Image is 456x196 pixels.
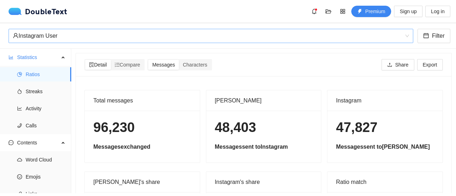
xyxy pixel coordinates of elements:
[152,62,175,68] span: Messages
[17,106,22,111] span: line-chart
[417,59,443,70] button: Export
[93,119,191,136] h1: 96,230
[336,90,434,111] div: Instagram
[309,6,320,17] button: bell
[17,157,22,162] span: cloud
[17,72,22,77] span: pie-chart
[9,140,14,145] span: message
[431,7,445,15] span: Log in
[382,59,414,70] button: uploadShare
[17,123,22,128] span: phone
[9,8,67,15] div: DoubleText
[9,55,14,60] span: bar-chart
[89,62,94,67] span: file-search
[17,174,22,179] span: smile
[89,62,107,68] span: Detail
[13,29,403,43] div: ‏‎Instagram User‎‏
[215,143,313,151] h5: Messages sent to Instagram
[387,62,392,68] span: upload
[323,9,334,14] span: folder-open
[115,62,120,67] span: ordered-list
[93,90,191,111] div: Total messages
[26,84,66,99] span: Streaks
[357,9,362,15] span: thunderbolt
[337,9,348,14] span: appstore
[183,62,207,68] span: Characters
[337,6,348,17] button: appstore
[336,119,434,136] h1: 47,827
[309,9,320,14] span: bell
[215,90,313,111] div: [PERSON_NAME]
[394,6,422,17] button: Sign up
[400,7,416,15] span: Sign up
[395,61,408,69] span: Share
[115,62,140,68] span: Compare
[26,118,66,133] span: Calls
[215,172,313,192] div: Instagram's share
[423,61,437,69] span: Export
[17,50,59,64] span: Statistics
[13,33,19,38] span: user
[323,6,334,17] button: folder-open
[17,89,22,94] span: fire
[9,8,25,15] img: logo
[215,119,313,136] h1: 48,403
[13,29,409,43] span: ‏‎Instagram User‎‏
[26,67,66,81] span: Ratios
[425,6,450,17] button: Log in
[9,8,67,15] a: logoDoubleText
[26,153,66,167] span: Word Cloud
[336,143,434,151] h5: Messages sent to [PERSON_NAME]
[26,101,66,116] span: Activity
[351,6,391,17] button: thunderboltPremium
[93,143,191,151] h5: Messages exchanged
[26,170,66,184] span: Emojis
[17,136,59,150] span: Contents
[418,29,450,43] button: calendarFilter
[423,33,429,39] span: calendar
[93,172,191,192] div: [PERSON_NAME]'s share
[365,7,385,15] span: Premium
[336,172,434,192] div: Ratio match
[432,31,445,40] span: Filter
